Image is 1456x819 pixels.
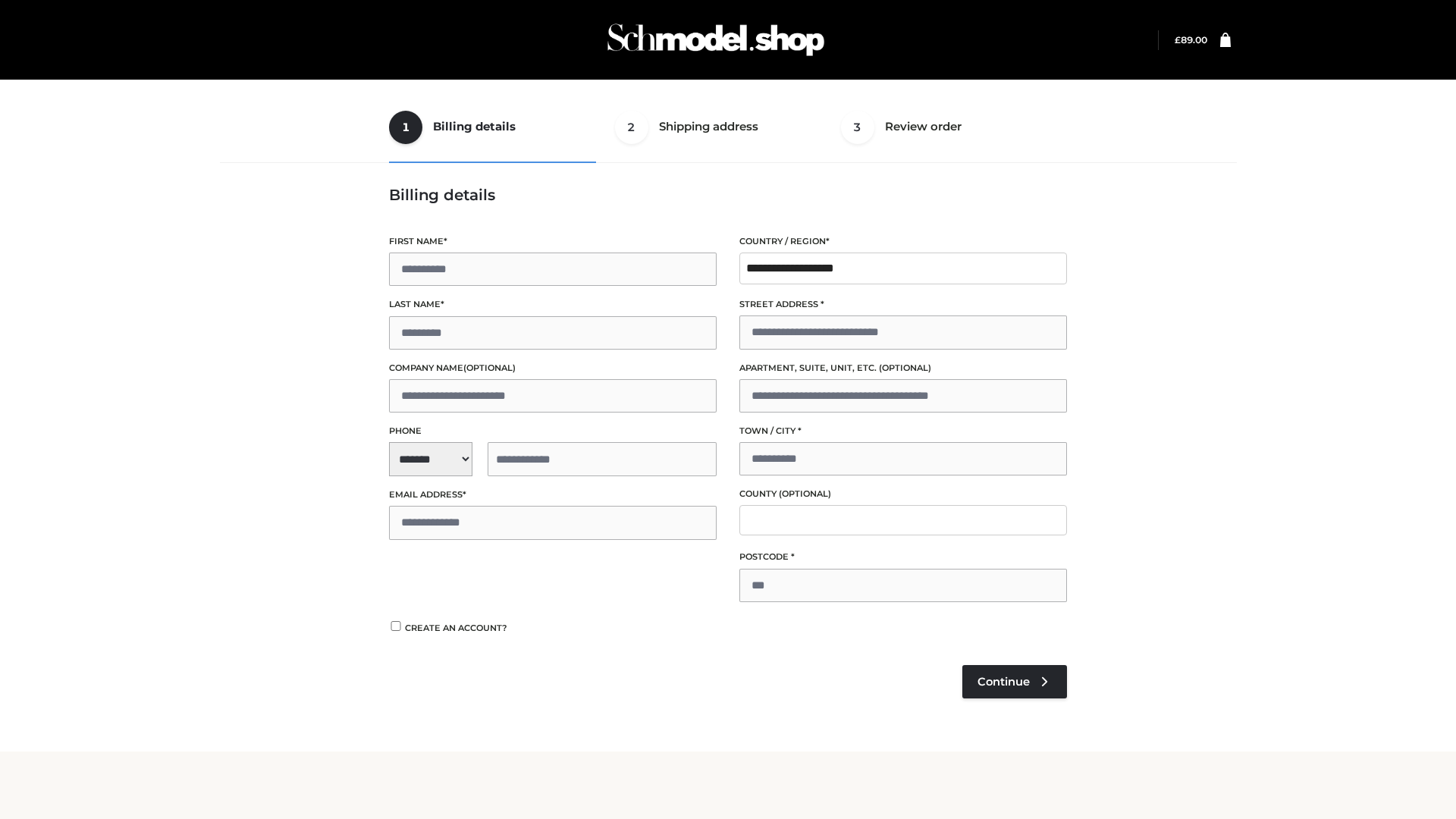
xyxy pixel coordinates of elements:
[739,487,1067,501] label: County
[389,424,717,438] label: Phone
[389,297,717,312] label: Last name
[602,10,830,70] img: Schmodel Admin 964
[1175,34,1207,45] a: £89.00
[1175,34,1181,45] span: £
[779,488,831,499] span: (optional)
[389,234,717,249] label: First name
[1175,34,1207,45] bdi: 89.00
[463,362,516,373] span: (optional)
[405,623,507,633] span: Create an account?
[739,297,1067,312] label: Street address
[389,361,717,375] label: Company name
[739,361,1067,375] label: Apartment, suite, unit, etc.
[389,186,1067,204] h3: Billing details
[389,621,403,631] input: Create an account?
[389,488,717,502] label: Email address
[879,362,931,373] span: (optional)
[739,424,1067,438] label: Town / City
[977,675,1030,689] span: Continue
[962,665,1067,698] a: Continue
[739,550,1067,564] label: Postcode
[739,234,1067,249] label: Country / Region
